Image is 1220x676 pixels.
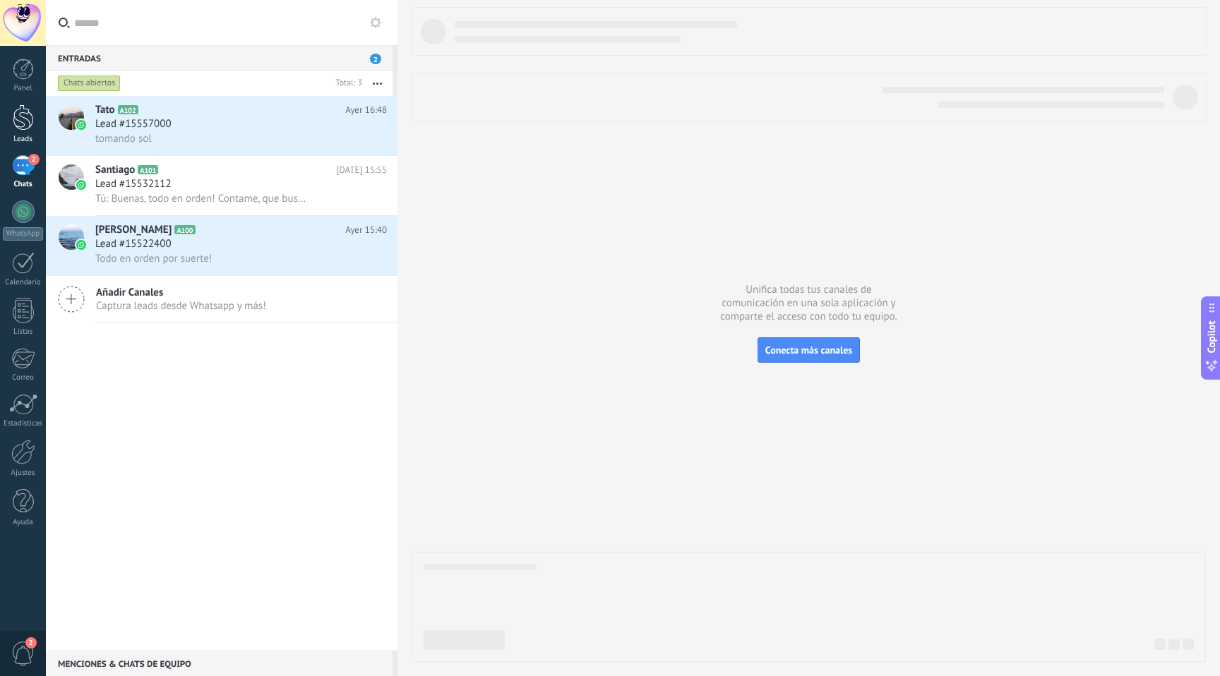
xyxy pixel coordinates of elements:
[345,103,387,117] span: Ayer 16:48
[46,45,393,71] div: Entradas
[3,180,44,189] div: Chats
[46,216,397,275] a: avataricon[PERSON_NAME]A100Ayer 15:40Lead #15522400Todo en orden por suerte!
[3,373,44,382] div: Correo
[95,117,172,131] span: Lead #15557000
[76,240,86,250] img: icon
[25,637,37,648] span: 2
[95,163,135,177] span: Santiago
[758,337,860,363] button: Conecta más canales
[76,180,86,190] img: icon
[76,120,86,130] img: icon
[765,344,852,356] span: Conecta más canales
[174,225,195,234] span: A100
[3,419,44,428] div: Estadísticas
[95,237,172,251] span: Lead #15522400
[336,163,387,177] span: [DATE] 15:55
[3,327,44,337] div: Listas
[46,156,397,215] a: avatariconSantiagoA101[DATE] 15:55Lead #15532112Tú: Buenas, todo en orden! Contame, que buscas?
[3,84,44,93] div: Panel
[3,227,43,241] div: WhatsApp
[3,518,44,527] div: Ayuda
[95,177,172,191] span: Lead #15532112
[345,223,387,237] span: Ayer 15:40
[96,286,266,299] span: Añadir Canales
[46,651,393,676] div: Menciones & Chats de equipo
[3,135,44,144] div: Leads
[58,75,121,92] div: Chats abiertos
[46,96,397,155] a: avatariconTatoA102Ayer 16:48Lead #15557000tomando sol
[3,469,44,478] div: Ajustes
[1204,321,1219,354] span: Copilot
[96,299,266,313] span: Captura leads desde Whatsapp y más!
[3,278,44,287] div: Calendario
[95,252,212,265] span: Todo en orden por suerte!
[95,192,309,205] span: Tú: Buenas, todo en orden! Contame, que buscas?
[95,223,172,237] span: [PERSON_NAME]
[95,103,115,117] span: Tato
[118,105,138,114] span: A102
[330,76,362,90] div: Total: 3
[95,132,152,145] span: tomando sol
[370,54,381,64] span: 2
[28,154,40,165] span: 2
[138,165,158,174] span: A101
